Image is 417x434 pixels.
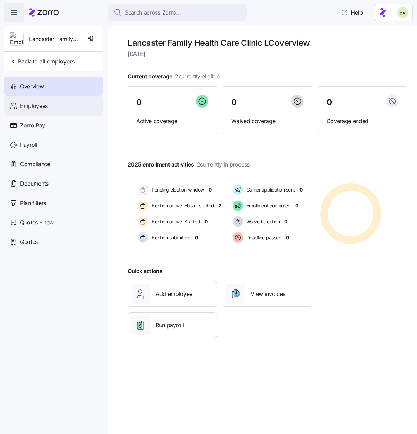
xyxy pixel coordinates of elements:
[231,98,237,107] span: 0
[197,160,250,169] span: 2 currently in process
[149,186,204,193] span: Pending election window
[251,290,285,298] span: View invoices
[10,57,75,66] span: Back to all employers
[20,199,46,207] span: Plan filters
[20,218,54,227] span: Quotes - new
[4,116,103,135] a: Zorro Pay
[20,179,49,188] span: Documents
[149,218,200,225] span: Election active: Started
[299,186,303,193] span: 0
[20,102,48,110] span: Employees
[327,98,332,107] span: 0
[7,54,77,68] button: Back to all employers
[20,141,37,149] span: Payroll
[125,8,181,17] span: Search across Zorro...
[20,121,45,130] span: Zorro Pay
[20,238,38,246] span: Quotes
[128,160,250,169] span: 2025 enrollment activities
[4,96,103,116] a: Employees
[244,202,291,209] span: Enrollment confirmed
[108,4,247,21] button: Search across Zorro...
[149,234,190,241] span: Election submitted
[4,135,103,154] a: Payroll
[4,77,103,96] a: Overview
[156,290,192,298] span: Add employee
[295,202,298,209] span: 0
[10,32,23,46] img: Employer logo
[175,72,220,81] span: 2 currently eligible
[20,160,50,169] span: Compliance
[4,174,103,193] a: Documents
[195,234,198,241] span: 0
[29,35,79,43] span: Lancaster Family Health Care Clinic LC
[136,117,208,126] span: Active coverage
[156,321,184,330] span: Run payroll
[128,50,407,58] span: [DATE]
[4,213,103,232] a: Quotes - new
[149,202,214,209] span: Election active: Hasn't started
[4,193,103,213] a: Plan filters
[128,267,163,275] span: Quick actions
[397,7,408,18] img: 676487ef2089eb4995defdc85707b4f5
[327,117,399,126] span: Coverage ended
[244,186,295,193] span: Carrier application sent
[209,186,212,193] span: 0
[284,218,287,225] span: 0
[4,232,103,252] a: Quotes
[20,82,44,91] span: Overview
[231,117,303,126] span: Waived coverage
[128,72,220,81] span: Current coverage
[4,154,103,174] a: Compliance
[128,37,407,48] h1: Lancaster Family Health Care Clinic LC overview
[244,234,282,241] span: Deadline passed
[219,202,222,209] span: 2
[336,6,368,19] button: Help
[341,8,363,17] span: Help
[136,98,142,107] span: 0
[244,218,280,225] span: Waived election
[286,234,289,241] span: 0
[205,218,208,225] span: 0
